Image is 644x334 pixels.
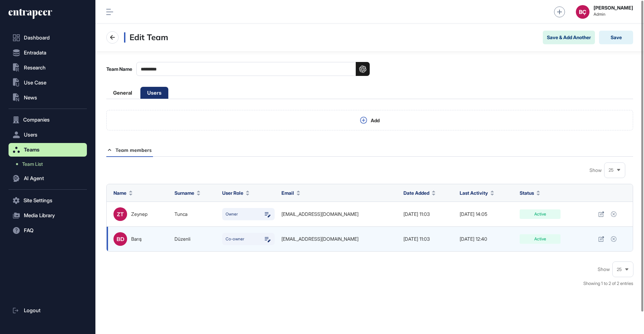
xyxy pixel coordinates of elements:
[520,234,561,244] div: Active
[9,61,87,75] button: Research
[460,189,488,196] span: Last Activity
[281,211,397,217] div: [EMAIL_ADDRESS][DOMAIN_NAME]
[576,5,589,19] button: BÇ
[9,91,87,105] button: News
[24,50,46,55] span: Entradata
[460,189,494,196] button: Last Activity
[594,5,633,11] strong: [PERSON_NAME]
[543,31,595,44] button: Save & Add Another
[124,32,168,43] h3: Edit Team
[520,209,561,219] div: Active
[174,236,215,242] div: Düzenli
[222,189,249,196] button: User Role
[113,189,126,196] span: Name
[106,87,139,99] li: General
[460,211,513,217] div: [DATE] 14:05
[281,189,294,196] span: Email
[9,46,87,60] button: Entradata
[609,168,614,173] span: 25
[24,198,52,203] span: Site Settings
[24,65,46,70] span: Research
[9,194,87,207] button: Site Settings
[24,147,40,153] span: Teams
[9,143,87,157] button: Teams
[403,211,453,217] div: [DATE] 11:03
[520,189,540,196] button: Status
[617,267,622,272] span: 25
[598,267,610,272] span: Show
[460,236,513,242] div: [DATE] 12:40
[106,66,132,72] label: Team Name
[9,224,87,237] button: FAQ
[583,280,633,287] div: Showing 1 to 2 of 2 entries
[9,31,87,45] a: Dashboard
[131,236,142,242] div: Barış
[113,232,168,246] a: BDBarış
[22,161,43,167] span: Team List
[24,228,33,233] span: FAQ
[174,189,200,196] button: Surname
[281,236,397,242] div: [EMAIL_ADDRESS][DOMAIN_NAME]
[371,117,380,124] div: Add
[23,117,50,123] span: Companies
[9,304,87,317] a: Logout
[24,95,37,100] span: News
[589,168,602,173] span: Show
[520,189,534,196] span: Status
[174,211,215,217] div: Tunca
[106,144,153,156] div: Team members
[24,132,37,138] span: Users
[599,31,633,44] button: Save
[281,189,300,196] button: Email
[174,189,194,196] span: Surname
[140,87,168,99] li: Users
[9,209,87,222] button: Media Library
[594,12,633,17] span: Admin
[24,176,44,181] span: AI Agent
[403,189,429,196] span: Date Added
[113,232,127,246] div: BD
[131,211,148,217] div: Zeynep
[113,189,133,196] button: Name
[403,189,435,196] button: Date Added
[24,308,41,313] span: Logout
[24,213,55,218] span: Media Library
[9,76,87,90] button: Use Case
[24,80,46,85] span: Use Case
[12,158,87,170] a: Team List
[113,207,127,221] div: ZT
[113,207,168,221] a: ZTZeynep
[9,128,87,142] button: Users
[9,113,87,127] button: Companies
[222,189,243,196] span: User Role
[403,236,453,242] div: [DATE] 11:03
[9,172,87,185] button: AI Agent
[24,35,50,41] span: Dashboard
